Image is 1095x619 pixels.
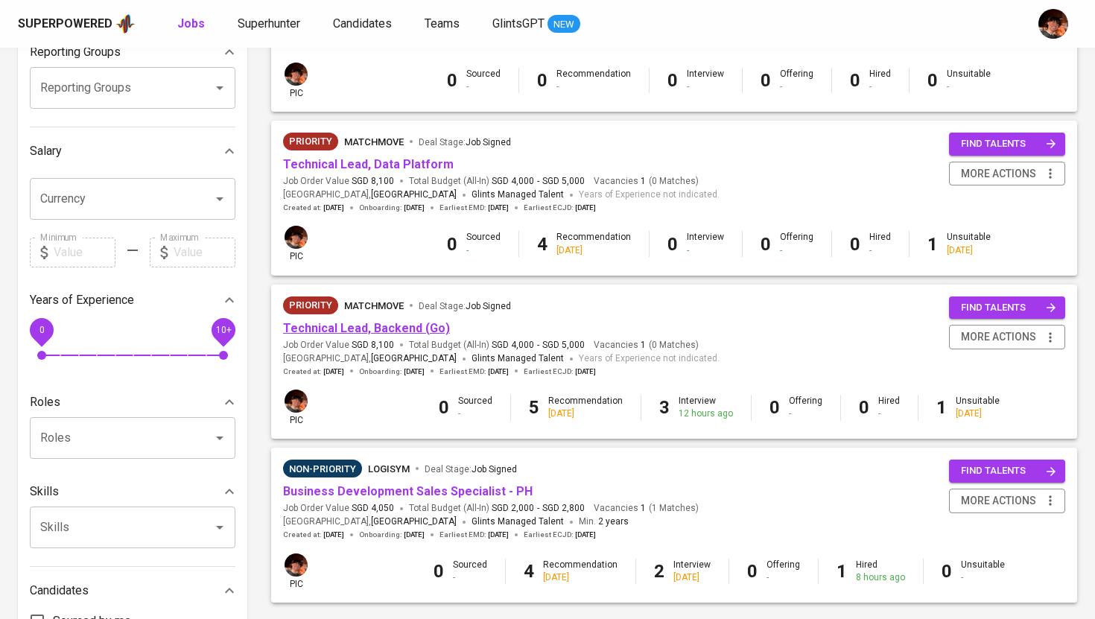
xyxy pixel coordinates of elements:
[30,285,235,315] div: Years of Experience
[466,231,501,256] div: Sourced
[878,407,900,420] div: -
[209,188,230,209] button: Open
[766,571,800,584] div: -
[283,61,309,100] div: pic
[543,571,618,584] div: [DATE]
[947,80,991,93] div: -
[30,136,235,166] div: Salary
[654,561,664,582] b: 2
[789,407,822,420] div: -
[547,17,580,32] span: NEW
[30,291,134,309] p: Years of Experience
[283,352,457,366] span: [GEOGRAPHIC_DATA] ,
[488,366,509,377] span: [DATE]
[638,175,646,188] span: 1
[283,133,338,150] div: New Job received from Demand Team
[537,339,539,352] span: -
[659,397,670,418] b: 3
[492,16,545,31] span: GlintsGPT
[942,561,952,582] b: 0
[524,530,596,540] span: Earliest ECJD :
[466,301,511,311] span: Job Signed
[439,530,509,540] span: Earliest EMD :
[488,203,509,213] span: [DATE]
[673,559,711,584] div: Interview
[488,530,509,540] span: [DATE]
[869,80,891,93] div: -
[283,339,394,352] span: Job Order Value
[856,559,905,584] div: Hired
[453,559,487,584] div: Sourced
[869,244,891,257] div: -
[409,502,585,515] span: Total Budget (All-In)
[548,395,623,420] div: Recommendation
[283,462,362,477] span: Non-Priority
[878,395,900,420] div: Hired
[425,15,463,34] a: Teams
[667,70,678,91] b: 0
[115,13,136,35] img: app logo
[548,407,623,420] div: [DATE]
[466,137,511,147] span: Job Signed
[949,162,1065,186] button: more actions
[359,203,425,213] span: Onboarding :
[283,388,309,427] div: pic
[789,395,822,420] div: Offering
[359,530,425,540] span: Onboarding :
[780,68,813,93] div: Offering
[371,188,457,203] span: [GEOGRAPHIC_DATA]
[961,328,1036,346] span: more actions
[761,70,771,91] b: 0
[579,188,720,203] span: Years of Experience not indicated.
[956,407,1000,420] div: [DATE]
[439,203,509,213] span: Earliest EMD :
[238,15,303,34] a: Superhunter
[177,15,208,34] a: Jobs
[238,16,300,31] span: Superhunter
[747,561,758,582] b: 0
[956,395,1000,420] div: Unsuitable
[947,244,991,257] div: [DATE]
[761,234,771,255] b: 0
[209,77,230,98] button: Open
[283,502,394,515] span: Job Order Value
[850,234,860,255] b: 0
[766,559,800,584] div: Offering
[472,516,564,527] span: Glints Managed Talent
[598,516,629,527] span: 2 years
[575,203,596,213] span: [DATE]
[472,189,564,200] span: Glints Managed Talent
[359,366,425,377] span: Onboarding :
[529,397,539,418] b: 5
[524,203,596,213] span: Earliest ECJD :
[961,463,1056,480] span: find talents
[542,502,585,515] span: SGD 2,800
[556,80,631,93] div: -
[285,226,308,249] img: diemas@glints.com
[283,298,338,313] span: Priority
[447,234,457,255] b: 0
[638,339,646,352] span: 1
[447,70,457,91] b: 0
[543,559,618,584] div: Recommendation
[453,571,487,584] div: -
[869,231,891,256] div: Hired
[283,175,394,188] span: Job Order Value
[667,234,678,255] b: 0
[404,366,425,377] span: [DATE]
[458,395,492,420] div: Sourced
[283,224,309,263] div: pic
[30,142,62,160] p: Salary
[425,464,517,474] span: Deal Stage :
[780,231,813,256] div: Offering
[837,561,847,582] b: 1
[404,203,425,213] span: [DATE]
[961,559,1005,584] div: Unsuitable
[673,571,711,584] div: [DATE]
[537,175,539,188] span: -
[18,16,112,33] div: Superpowered
[371,352,457,366] span: [GEOGRAPHIC_DATA]
[283,203,344,213] span: Created at :
[466,244,501,257] div: -
[352,175,394,188] span: SGD 8,100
